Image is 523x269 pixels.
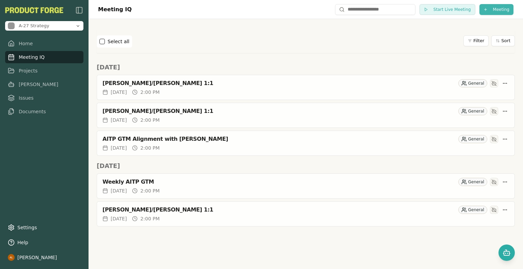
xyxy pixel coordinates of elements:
[102,206,456,213] div: [PERSON_NAME]/[PERSON_NAME] 1:1
[5,105,83,118] a: Documents
[102,179,456,185] div: Weekly AITP GTM
[111,215,127,222] span: [DATE]
[458,107,487,115] div: General
[458,206,487,214] div: General
[493,7,509,12] span: Meeting
[5,78,83,90] a: [PERSON_NAME]
[111,89,127,96] span: [DATE]
[458,135,487,143] div: General
[458,178,487,186] div: General
[5,37,83,50] a: Home
[102,136,456,142] div: AITP GTM Alignment with [PERSON_NAME]
[19,23,49,29] span: A-27 Strategy
[501,135,509,143] button: More options
[490,107,498,115] div: Smith has not been invited
[5,65,83,77] a: Projects
[108,38,129,45] label: Select all
[140,215,159,222] span: 2:00 PM
[419,4,475,15] button: Start Live Meeting
[98,5,132,14] h1: Meeting IQ
[490,135,498,143] div: Smith has not been invited
[102,108,456,115] div: [PERSON_NAME]/[PERSON_NAME] 1:1
[140,187,159,194] span: 2:00 PM
[491,35,515,46] button: Sort
[5,7,63,13] button: PF-Logo
[140,117,159,123] span: 2:00 PM
[97,75,515,100] a: [PERSON_NAME]/[PERSON_NAME] 1:1General[DATE]2:00 PM
[75,6,83,14] button: Close Sidebar
[458,79,487,87] div: General
[5,7,63,13] img: Product Forge
[5,92,83,104] a: Issues
[97,131,515,156] a: AITP GTM Alignment with [PERSON_NAME]General[DATE]2:00 PM
[8,254,15,261] img: profile
[97,201,515,226] a: [PERSON_NAME]/[PERSON_NAME] 1:1General[DATE]2:00 PM
[102,80,456,87] div: [PERSON_NAME]/[PERSON_NAME] 1:1
[490,178,498,186] div: Smith has not been invited
[479,4,513,15] button: Meeting
[501,178,509,186] button: More options
[5,21,83,31] button: Open organization switcher
[5,221,83,234] a: Settings
[501,79,509,87] button: More options
[463,35,489,46] button: Filter
[5,251,83,264] button: [PERSON_NAME]
[97,103,515,128] a: [PERSON_NAME]/[PERSON_NAME] 1:1General[DATE]2:00 PM
[490,206,498,214] div: Smith has not been invited
[97,63,515,72] h2: [DATE]
[140,145,159,151] span: 2:00 PM
[433,7,471,12] span: Start Live Meeting
[490,79,498,87] div: Smith has not been invited
[111,187,127,194] span: [DATE]
[111,145,127,151] span: [DATE]
[97,161,515,171] h2: [DATE]
[501,107,509,115] button: More options
[75,6,83,14] img: sidebar
[5,51,83,63] a: Meeting IQ
[8,22,15,29] img: A-27 Strategy
[111,117,127,123] span: [DATE]
[97,173,515,199] a: Weekly AITP GTMGeneral[DATE]2:00 PM
[498,245,515,261] button: Open chat
[501,206,509,214] button: More options
[140,89,159,96] span: 2:00 PM
[5,236,83,249] button: Help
